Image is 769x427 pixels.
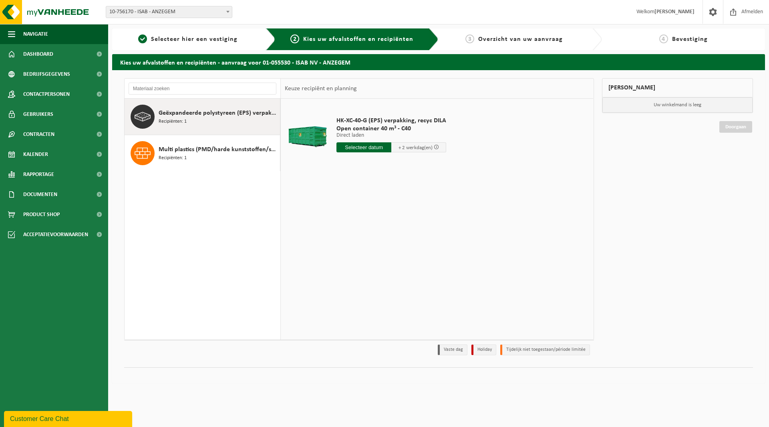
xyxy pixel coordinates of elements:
span: Geëxpandeerde polystyreen (EPS) verpakking (< 1 m² per stuk), recycleerbaar [159,108,278,118]
span: 3 [465,34,474,43]
div: [PERSON_NAME] [602,78,753,97]
span: Recipiënten: 1 [159,118,187,125]
span: Multi plastics (PMD/harde kunststoffen/spanbanden/EPS/folie naturel/folie gemengd) [159,145,278,154]
strong: [PERSON_NAME] [654,9,695,15]
span: Navigatie [23,24,48,44]
button: Geëxpandeerde polystyreen (EPS) verpakking (< 1 m² per stuk), recycleerbaar Recipiënten: 1 [125,99,280,135]
span: Open container 40 m³ - C40 [336,125,446,133]
span: Documenten [23,184,57,204]
button: Multi plastics (PMD/harde kunststoffen/spanbanden/EPS/folie naturel/folie gemengd) Recipiënten: 1 [125,135,280,171]
span: Selecteer hier een vestiging [151,36,238,42]
span: Bevestiging [672,36,708,42]
span: Kies uw afvalstoffen en recipiënten [303,36,413,42]
span: Gebruikers [23,104,53,124]
a: 1Selecteer hier een vestiging [116,34,260,44]
span: Product Shop [23,204,60,225]
li: Vaste dag [438,344,467,355]
span: Rapportage [23,164,54,184]
span: Recipiënten: 1 [159,154,187,162]
h2: Kies uw afvalstoffen en recipiënten - aanvraag voor 01-055530 - ISAB NV - ANZEGEM [112,54,765,70]
span: Overzicht van uw aanvraag [478,36,563,42]
span: HK-XC-40-G (EPS) verpakking, recyc DILA [336,117,446,125]
span: Dashboard [23,44,53,64]
span: + 2 werkdag(en) [399,145,433,150]
div: Keuze recipiënt en planning [281,79,361,99]
p: Uw winkelmand is leeg [602,97,753,113]
span: Contactpersonen [23,84,70,104]
li: Holiday [471,344,496,355]
span: Kalender [23,144,48,164]
p: Direct laden [336,133,446,138]
a: Doorgaan [719,121,752,133]
span: 4 [659,34,668,43]
span: Bedrijfsgegevens [23,64,70,84]
input: Materiaal zoeken [129,83,276,95]
span: 10-756170 - ISAB - ANZEGEM [106,6,232,18]
span: Contracten [23,124,54,144]
span: 2 [290,34,299,43]
li: Tijdelijk niet toegestaan/période limitée [500,344,590,355]
span: Acceptatievoorwaarden [23,225,88,245]
span: 1 [138,34,147,43]
input: Selecteer datum [336,142,391,152]
iframe: chat widget [4,409,134,427]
